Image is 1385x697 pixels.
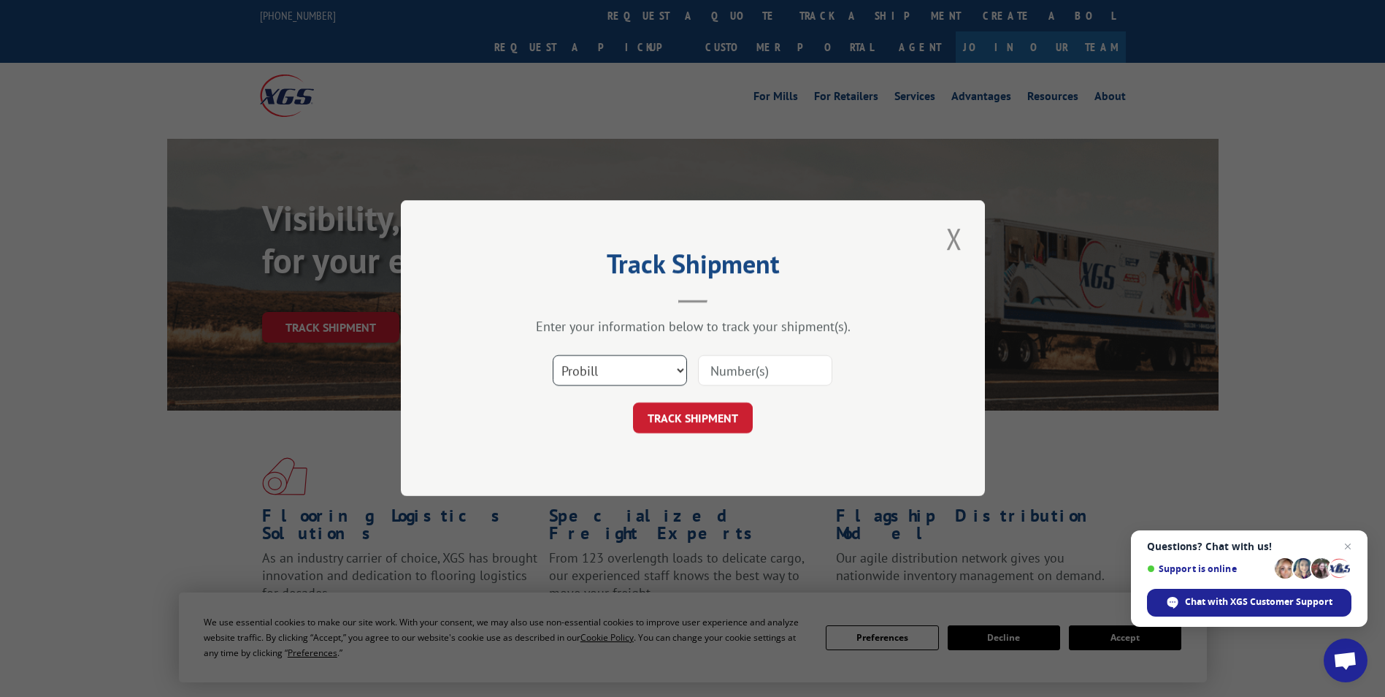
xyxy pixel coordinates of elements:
[698,356,832,386] input: Number(s)
[1324,639,1367,682] a: Open chat
[633,403,753,434] button: TRACK SHIPMENT
[1147,541,1351,552] span: Questions? Chat with us!
[942,218,967,259] button: Close modal
[1185,595,1332,609] span: Chat with XGS Customer Support
[474,254,912,281] h2: Track Shipment
[1147,563,1270,574] span: Support is online
[1147,589,1351,617] span: Chat with XGS Customer Support
[474,319,912,335] div: Enter your information below to track your shipment(s).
